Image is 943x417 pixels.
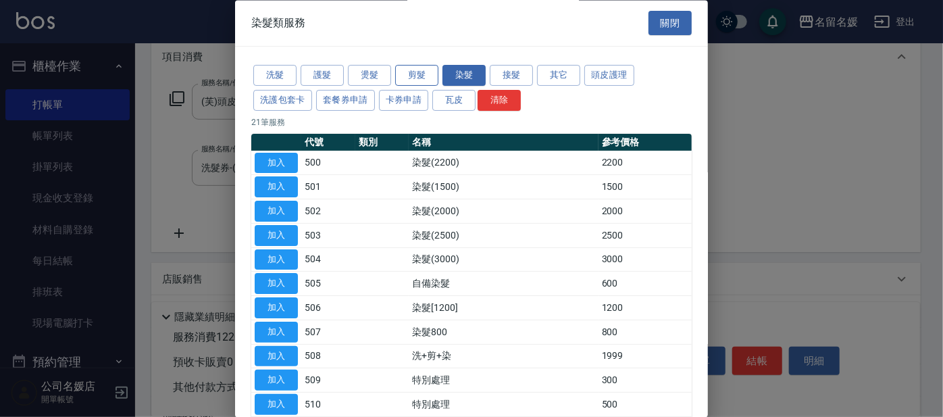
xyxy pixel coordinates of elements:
[255,225,298,246] button: 加入
[598,175,692,199] td: 1500
[409,320,598,345] td: 染髮800
[301,393,355,417] td: 510
[598,199,692,224] td: 2000
[598,224,692,248] td: 2500
[409,345,598,369] td: 洗+剪+染
[301,66,344,87] button: 護髮
[301,134,355,151] th: 代號
[301,175,355,199] td: 501
[251,16,305,30] span: 染髮類服務
[598,393,692,417] td: 500
[537,66,580,87] button: 其它
[301,151,355,176] td: 500
[409,151,598,176] td: 染髮(2200)
[255,346,298,367] button: 加入
[598,296,692,320] td: 1200
[251,116,692,128] p: 21 筆服務
[253,66,297,87] button: 洗髮
[648,11,692,36] button: 關閉
[409,175,598,199] td: 染髮(1500)
[490,66,533,87] button: 接髮
[255,298,298,319] button: 加入
[255,177,298,198] button: 加入
[478,90,521,111] button: 清除
[255,322,298,343] button: 加入
[598,368,692,393] td: 300
[409,296,598,320] td: 染髮[1200]
[598,272,692,296] td: 600
[432,90,476,111] button: 瓦皮
[301,345,355,369] td: 508
[598,151,692,176] td: 2200
[379,90,429,111] button: 卡券申請
[255,201,298,222] button: 加入
[442,66,486,87] button: 染髮
[301,320,355,345] td: 507
[255,395,298,416] button: 加入
[395,66,438,87] button: 剪髮
[301,272,355,296] td: 505
[409,272,598,296] td: 自備染髮
[409,368,598,393] td: 特別處理
[355,134,409,151] th: 類別
[255,370,298,391] button: 加入
[409,248,598,272] td: 染髮(3000)
[253,90,312,111] button: 洗護包套卡
[584,66,634,87] button: 頭皮護理
[598,320,692,345] td: 800
[409,199,598,224] td: 染髮(2000)
[598,248,692,272] td: 3000
[598,134,692,151] th: 參考價格
[348,66,391,87] button: 燙髮
[255,153,298,174] button: 加入
[316,90,375,111] button: 套餐券申請
[598,345,692,369] td: 1999
[409,393,598,417] td: 特別處理
[409,134,598,151] th: 名稱
[301,296,355,320] td: 506
[255,274,298,295] button: 加入
[255,249,298,270] button: 加入
[301,224,355,248] td: 503
[301,248,355,272] td: 504
[409,224,598,248] td: 染髮(2500)
[301,199,355,224] td: 502
[301,368,355,393] td: 509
